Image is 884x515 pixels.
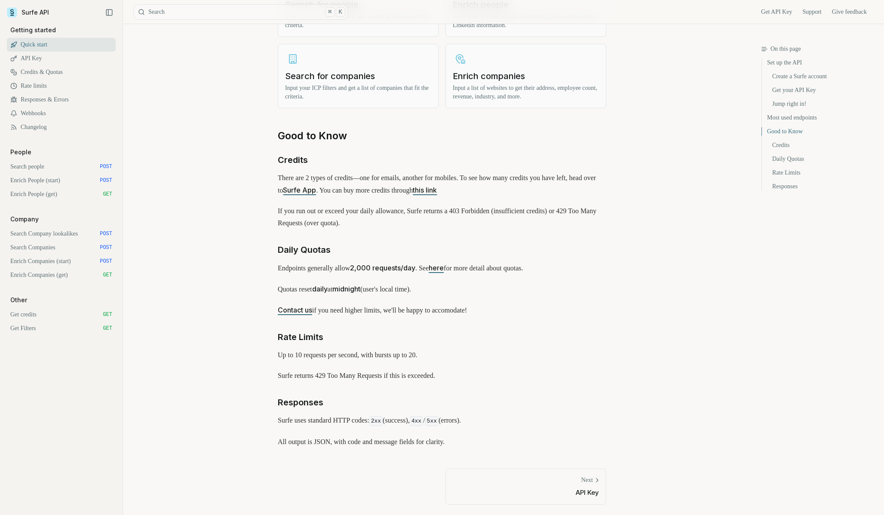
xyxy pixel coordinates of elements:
[7,6,49,19] a: Surfe API
[278,44,439,108] a: Search for companiesInput your ICP filters and get a list of companies that fit the criteria.
[325,7,335,17] kbd: ⌘
[453,70,599,82] h3: Enrich companies
[133,4,348,20] button: Search⌘K
[285,70,431,82] h3: Search for companies
[100,163,112,170] span: POST
[332,285,360,293] strong: midnight
[7,308,116,322] a: Get credits GET
[7,160,116,174] a: Search people POST
[312,285,328,293] strong: daily
[100,177,112,184] span: POST
[7,148,35,156] p: People
[7,254,116,268] a: Enrich Companies (start) POST
[762,58,877,70] a: Set up the API
[278,129,347,143] a: Good to Know
[413,186,437,194] a: this link
[761,8,792,16] a: Get API Key
[285,84,431,101] p: Input your ICP filters and get a list of companies that fit the criteria.
[278,205,606,229] p: If you run out or exceed your daily allowance, Surfe returns a 403 Forbidden (insufficient credit...
[802,8,821,16] a: Support
[278,395,323,409] a: Responses
[103,191,112,198] span: GET
[762,180,877,191] a: Responses
[762,83,877,97] a: Get your API Key
[278,349,606,361] p: Up to 10 requests per second, with bursts up to 20.
[762,125,877,138] a: Good to Know
[429,264,444,272] a: here
[7,120,116,134] a: Changelog
[7,227,116,241] a: Search Company lookalikes POST
[762,166,877,180] a: Rate Limits
[581,476,593,484] p: Next
[7,187,116,201] a: Enrich People (get) GET
[7,65,116,79] a: Credits & Quotas
[7,174,116,187] a: Enrich People (start) POST
[7,93,116,107] a: Responses & Errors
[103,272,112,279] span: GET
[7,296,31,304] p: Other
[283,186,316,194] a: Surfe App
[7,52,116,65] a: API Key
[278,436,606,448] p: All output is JSON, with code and message fields for clarity.
[336,7,345,17] kbd: K
[100,230,112,237] span: POST
[278,330,323,344] a: Rate Limits
[100,244,112,251] span: POST
[7,241,116,254] a: Search Companies POST
[278,172,606,196] p: There are 2 types of credits—one for emails, another for mobiles. To see how many credits you hav...
[832,8,867,16] a: Give feedback
[7,26,59,34] p: Getting started
[762,152,877,166] a: Daily Quotas
[100,258,112,265] span: POST
[278,243,331,257] a: Daily Quotas
[278,304,606,316] p: if you need higher limits, we'll be happy to accomodate!
[278,262,606,274] p: Endpoints generally allow . See for more detail about quotas.
[278,153,308,167] a: Credits
[762,70,877,83] a: Create a Surfe account
[453,84,599,101] p: Input a list of websites to get their address, employee count, revenue, industry, and more.
[103,325,112,332] span: GET
[425,416,439,426] code: 5xx
[369,416,383,426] code: 2xx
[350,264,415,272] strong: 2,000 requests/day
[7,107,116,120] a: Webhooks
[103,311,112,318] span: GET
[7,215,42,224] p: Company
[278,414,606,427] p: Surfe uses standard HTTP codes: (success), / (errors).
[761,45,877,53] h3: On this page
[103,6,116,19] button: Collapse Sidebar
[762,138,877,152] a: Credits
[410,416,423,426] code: 4xx
[7,79,116,93] a: Rate limits
[278,283,606,295] p: Quotas reset at (user's local time).
[762,111,877,125] a: Most used endpoints
[445,469,606,504] a: NextAPI Key
[7,38,116,52] a: Quick start
[445,44,606,108] a: Enrich companiesInput a list of websites to get their address, employee count, revenue, industry,...
[278,370,606,382] p: Surfe returns 429 Too Many Requests if this is exceeded.
[762,97,877,111] a: Jump right in!
[278,306,312,314] a: Contact us
[7,322,116,335] a: Get Filters GET
[453,488,599,497] p: API Key
[7,268,116,282] a: Enrich Companies (get) GET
